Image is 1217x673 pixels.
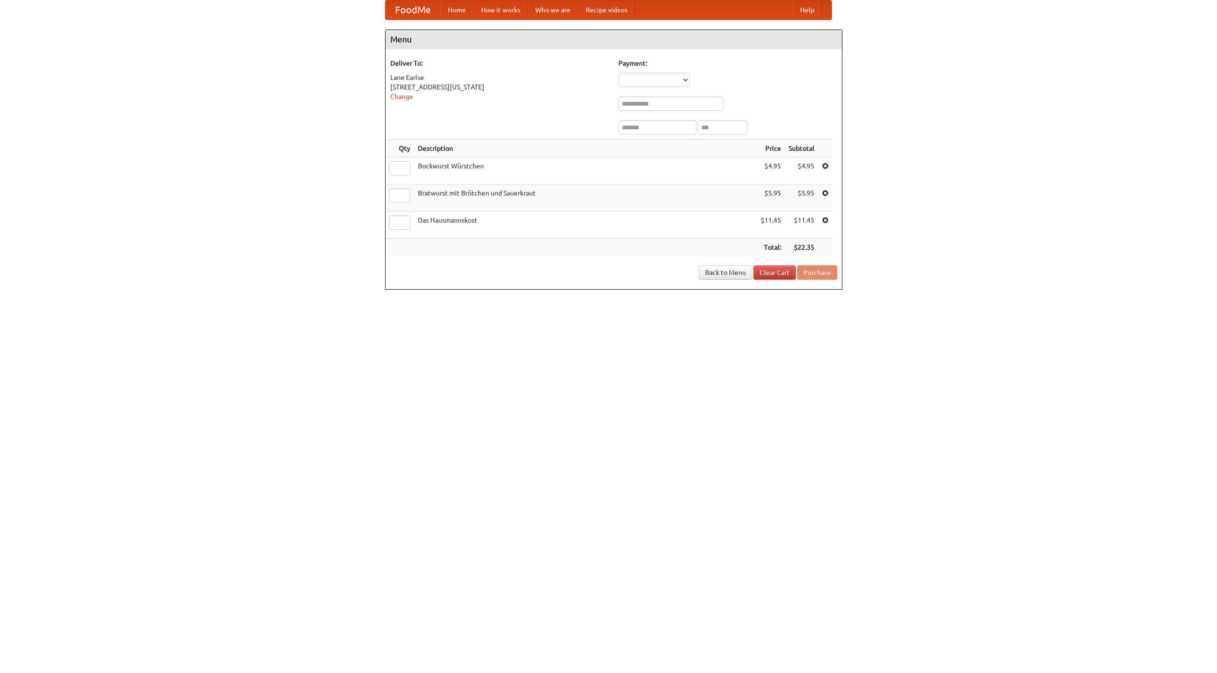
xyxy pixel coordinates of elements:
[414,185,757,212] td: Bratwurst mit Brötchen und Sauerkraut
[757,185,785,212] td: $5.95
[618,59,837,68] h5: Payment:
[390,59,609,68] h5: Deliver To:
[414,212,757,239] td: Das Hausmannskost
[785,239,818,256] th: $22.35
[386,0,440,20] a: FoodMe
[440,0,473,20] a: Home
[578,0,635,20] a: Recipe videos
[785,157,818,185] td: $4.95
[386,30,842,49] h4: Menu
[414,140,757,157] th: Description
[414,157,757,185] td: Bockwurst Würstchen
[390,93,413,100] a: Change
[785,212,818,239] td: $11.45
[528,0,578,20] a: Who we are
[386,140,414,157] th: Qty
[699,265,752,280] a: Back to Menu
[390,73,609,82] div: Lane Earlse
[390,82,609,92] div: [STREET_ADDRESS][US_STATE]
[753,265,796,280] a: Clear Cart
[785,140,818,157] th: Subtotal
[785,185,818,212] td: $5.95
[757,212,785,239] td: $11.45
[757,157,785,185] td: $4.95
[757,140,785,157] th: Price
[757,239,785,256] th: Total:
[792,0,822,20] a: Help
[797,265,837,280] button: Purchase
[473,0,528,20] a: How it works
